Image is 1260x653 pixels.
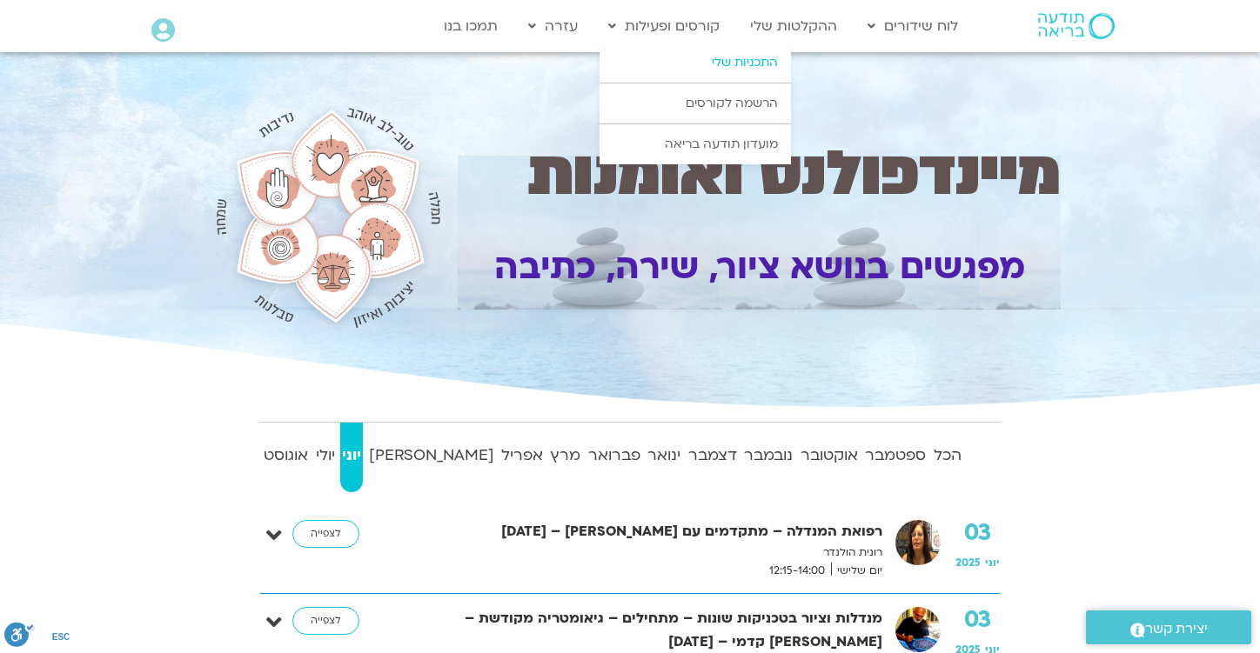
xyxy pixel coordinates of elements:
[292,520,359,548] a: לצפייה
[955,607,1000,633] strong: 03
[340,443,363,469] strong: יוני
[435,10,506,43] a: תמכו בנו
[863,443,928,469] strong: ספטמבר
[548,443,582,469] strong: מרץ
[519,10,586,43] a: עזרה
[742,423,794,492] a: נובמבר
[586,423,642,492] a: פברואר
[863,423,928,492] a: ספטמבר
[742,443,794,469] strong: נובמבר
[687,443,739,469] strong: דצמבר
[646,423,682,492] a: ינואר
[313,443,336,469] strong: יולי
[499,423,545,492] a: אפריל
[859,10,967,43] a: לוח שידורים
[262,423,310,492] a: אוגוסט
[366,443,495,469] strong: [PERSON_NAME]
[763,562,831,580] span: 12:15-14:00
[799,443,860,469] strong: אוקטובר
[1086,610,1251,644] a: יצירת קשר
[741,10,846,43] a: ההקלטות שלי
[932,423,963,492] a: הכל
[426,520,882,543] strong: רפואת המנדלה – מתקדמים עם [PERSON_NAME] – [DATE]
[955,556,981,570] span: 2025
[458,237,1061,297] p: מפגשים בנושא ציור, שירה, כתיבה
[292,607,359,635] a: לצפייה
[313,423,336,492] a: יולי
[687,423,739,492] a: דצמבר
[1038,13,1115,39] img: תודעה בריאה
[646,443,682,469] strong: ינואר
[1145,617,1208,641] span: יצירת קשר
[458,145,1061,203] h1: מיינדפולנס ואומנות
[548,423,582,492] a: מרץ
[600,10,728,43] a: קורסים ופעילות
[955,520,1000,546] strong: 03
[600,124,791,164] a: מועדון תודעה בריאה
[831,562,882,580] span: יום שלישי
[499,443,545,469] strong: אפריל
[586,443,642,469] strong: פברואר
[932,443,963,469] strong: הכל
[262,443,310,469] strong: אוגוסט
[799,423,860,492] a: אוקטובר
[340,423,363,492] a: יוני
[426,543,882,562] p: רונית הולנדר
[985,556,1000,570] span: יוני
[600,83,791,123] a: הרשמה לקורסים
[366,423,495,492] a: [PERSON_NAME]
[600,43,791,83] a: התכניות שלי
